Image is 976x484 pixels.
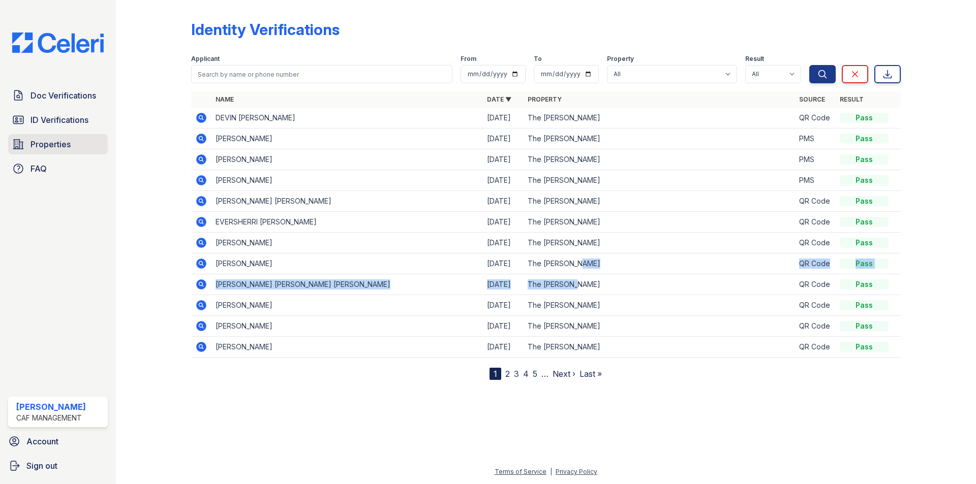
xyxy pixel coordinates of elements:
td: [DATE] [483,233,524,253]
a: FAQ [8,158,108,179]
td: [PERSON_NAME] [211,170,483,191]
td: The [PERSON_NAME] [524,212,795,233]
td: DEVIN [PERSON_NAME] [211,108,483,128]
div: | [550,468,552,475]
td: The [PERSON_NAME] [524,253,795,274]
a: Doc Verifications [8,85,108,106]
div: Pass [840,113,889,123]
div: [PERSON_NAME] [16,401,86,413]
img: CE_Logo_Blue-a8612792a0a2168367f1c8372b55b34899dd931a85d93a1a3d3e32e68fde9ad4.png [4,33,112,53]
td: The [PERSON_NAME] [524,274,795,295]
td: QR Code [795,295,836,316]
td: The [PERSON_NAME] [524,170,795,191]
div: Identity Verifications [191,20,340,39]
a: Next › [553,369,575,379]
td: [DATE] [483,108,524,128]
div: Pass [840,259,889,269]
td: [PERSON_NAME] [211,128,483,149]
div: Pass [840,175,889,185]
a: ID Verifications [8,110,108,130]
span: Doc Verifications [30,89,96,102]
td: [PERSON_NAME] [211,337,483,358]
td: [PERSON_NAME] [211,149,483,170]
div: CAF Management [16,413,86,423]
td: [PERSON_NAME] [211,316,483,337]
a: Result [840,95,864,103]
a: Privacy Policy [556,468,597,475]
label: Result [745,55,764,63]
a: Account [4,431,112,451]
div: Pass [840,238,889,248]
a: 4 [523,369,529,379]
td: [DATE] [483,128,524,149]
td: [PERSON_NAME] [211,253,483,274]
td: QR Code [795,253,836,274]
span: FAQ [30,163,47,175]
div: Pass [840,196,889,206]
td: The [PERSON_NAME] [524,337,795,358]
td: The [PERSON_NAME] [524,108,795,128]
a: Terms of Service [495,468,546,475]
a: Properties [8,134,108,154]
label: Applicant [191,55,220,63]
span: ID Verifications [30,114,88,126]
td: QR Code [795,212,836,233]
a: Date ▼ [487,95,511,103]
a: Source [799,95,825,103]
input: Search by name or phone number [191,65,452,83]
div: Pass [840,321,889,331]
td: The [PERSON_NAME] [524,233,795,253]
div: Pass [840,342,889,352]
td: [PERSON_NAME] [PERSON_NAME] [PERSON_NAME] [211,274,483,295]
a: Property [528,95,562,103]
td: The [PERSON_NAME] [524,295,795,316]
td: EVERSHERRI [PERSON_NAME] [211,212,483,233]
td: [DATE] [483,149,524,170]
label: From [461,55,476,63]
a: Name [216,95,234,103]
td: QR Code [795,337,836,358]
td: PMS [795,149,836,170]
div: Pass [840,154,889,165]
span: Properties [30,138,71,150]
div: Pass [840,134,889,144]
td: PMS [795,128,836,149]
td: [PERSON_NAME] [211,295,483,316]
td: QR Code [795,233,836,253]
td: [PERSON_NAME] [211,233,483,253]
a: 2 [505,369,510,379]
span: Account [26,435,58,447]
a: Last » [579,369,602,379]
label: To [534,55,542,63]
td: PMS [795,170,836,191]
td: QR Code [795,316,836,337]
a: 3 [514,369,519,379]
label: Property [607,55,634,63]
span: Sign out [26,460,57,472]
a: Sign out [4,456,112,476]
td: [DATE] [483,253,524,274]
a: 5 [533,369,537,379]
td: [DATE] [483,316,524,337]
td: The [PERSON_NAME] [524,316,795,337]
td: The [PERSON_NAME] [524,149,795,170]
div: Pass [840,279,889,289]
td: QR Code [795,191,836,212]
td: [DATE] [483,295,524,316]
td: [PERSON_NAME] [PERSON_NAME] [211,191,483,212]
div: Pass [840,300,889,310]
td: [DATE] [483,191,524,212]
td: [DATE] [483,337,524,358]
td: QR Code [795,108,836,128]
td: The [PERSON_NAME] [524,128,795,149]
td: [DATE] [483,274,524,295]
td: [DATE] [483,212,524,233]
td: [DATE] [483,170,524,191]
td: The [PERSON_NAME] [524,191,795,212]
span: … [541,368,548,380]
div: Pass [840,217,889,227]
td: QR Code [795,274,836,295]
div: 1 [490,368,501,380]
